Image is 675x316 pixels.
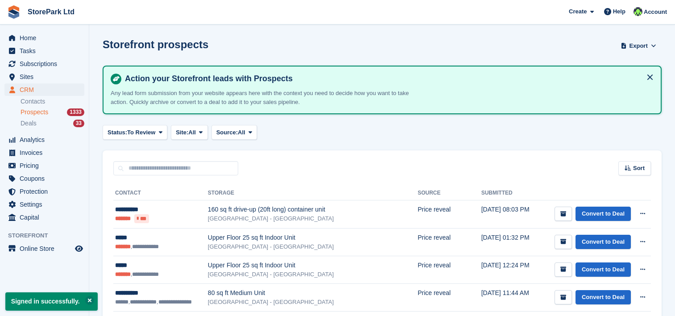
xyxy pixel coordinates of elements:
[208,261,418,270] div: Upper Floor 25 sq ft Indoor Unit
[20,45,73,57] span: Tasks
[481,283,538,311] td: [DATE] 11:44 AM
[171,125,208,140] button: Site: All
[208,186,418,200] th: Storage
[418,186,481,200] th: Source
[20,133,73,146] span: Analytics
[4,45,84,57] a: menu
[103,125,167,140] button: Status: To Review
[4,211,84,224] a: menu
[4,159,84,172] a: menu
[4,58,84,70] a: menu
[8,231,89,240] span: Storefront
[74,243,84,254] a: Preview store
[4,71,84,83] a: menu
[20,172,73,185] span: Coupons
[208,214,418,223] div: [GEOGRAPHIC_DATA] - [GEOGRAPHIC_DATA]
[208,270,418,279] div: [GEOGRAPHIC_DATA] - [GEOGRAPHIC_DATA]
[176,128,188,137] span: Site:
[73,120,84,127] div: 33
[113,186,208,200] th: Contact
[4,172,84,185] a: menu
[20,58,73,70] span: Subscriptions
[20,146,73,159] span: Invoices
[111,89,423,106] p: Any lead form submission from your website appears here with the context you need to decide how y...
[418,200,481,229] td: Price reveal
[20,71,73,83] span: Sites
[633,164,645,173] span: Sort
[208,242,418,251] div: [GEOGRAPHIC_DATA] - [GEOGRAPHIC_DATA]
[21,108,48,116] span: Prospects
[103,38,208,50] h1: Storefront prospects
[418,283,481,311] td: Price reveal
[21,119,84,128] a: Deals 33
[576,235,631,249] a: Convert to Deal
[576,262,631,277] a: Convert to Deal
[20,242,73,255] span: Online Store
[7,5,21,19] img: stora-icon-8386f47178a22dfd0bd8f6a31ec36ba5ce8667c1dd55bd0f319d3a0aa187defe.svg
[481,200,538,229] td: [DATE] 08:03 PM
[576,207,631,221] a: Convert to Deal
[4,146,84,159] a: menu
[208,205,418,214] div: 160 sq ft drive-up (20ft long) container unit
[21,119,37,128] span: Deals
[20,159,73,172] span: Pricing
[4,32,84,44] a: menu
[211,125,257,140] button: Source: All
[208,298,418,307] div: [GEOGRAPHIC_DATA] - [GEOGRAPHIC_DATA]
[613,7,625,16] span: Help
[20,198,73,211] span: Settings
[629,42,648,50] span: Export
[576,290,631,305] a: Convert to Deal
[4,242,84,255] a: menu
[208,288,418,298] div: 80 sq ft Medium Unit
[20,83,73,96] span: CRM
[127,128,155,137] span: To Review
[4,83,84,96] a: menu
[634,7,642,16] img: Ryan Mulcahy
[20,32,73,44] span: Home
[21,97,84,106] a: Contacts
[418,256,481,283] td: Price reveal
[569,7,587,16] span: Create
[67,108,84,116] div: 1333
[644,8,667,17] span: Account
[208,233,418,242] div: Upper Floor 25 sq ft Indoor Unit
[418,228,481,256] td: Price reveal
[20,211,73,224] span: Capital
[5,292,98,311] p: Signed in successfully.
[481,228,538,256] td: [DATE] 01:32 PM
[238,128,245,137] span: All
[481,256,538,283] td: [DATE] 12:24 PM
[20,185,73,198] span: Protection
[24,4,78,19] a: StorePark Ltd
[121,74,654,84] h4: Action your Storefront leads with Prospects
[481,186,538,200] th: Submitted
[4,198,84,211] a: menu
[21,108,84,117] a: Prospects 1333
[4,133,84,146] a: menu
[188,128,196,137] span: All
[108,128,127,137] span: Status:
[619,38,658,53] button: Export
[4,185,84,198] a: menu
[216,128,238,137] span: Source:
